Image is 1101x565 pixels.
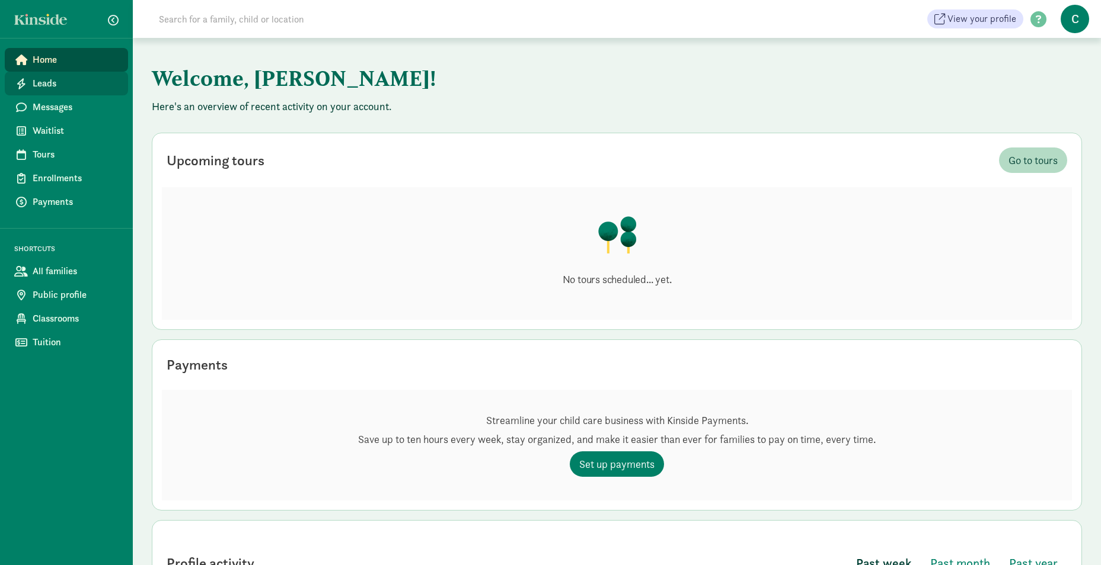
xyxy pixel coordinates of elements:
[5,307,128,330] a: Classrooms
[5,330,128,354] a: Tuition
[358,413,876,428] p: Streamline your child care business with Kinside Payments.
[570,451,664,477] a: Set up payments
[152,7,484,31] input: Search for a family, child or location
[33,171,119,185] span: Enrollments
[33,124,119,138] span: Waitlist
[999,147,1067,173] a: Go to tours
[1042,508,1101,565] iframe: Chat Widget
[1009,152,1058,168] span: Go to tours
[5,166,128,190] a: Enrollments
[33,195,119,209] span: Payments
[5,72,128,95] a: Leads
[579,456,655,472] span: Set up payments
[5,190,128,214] a: Payments
[33,53,119,67] span: Home
[927,9,1023,28] a: View your profile
[33,288,119,302] span: Public profile
[5,119,128,143] a: Waitlist
[5,143,128,166] a: Tours
[33,100,119,114] span: Messages
[563,272,672,287] p: No tours scheduled... yet.
[33,312,119,326] span: Classrooms
[33,264,119,278] span: All families
[5,48,128,72] a: Home
[5,259,128,283] a: All families
[152,99,1082,114] p: Here's an overview of recent activity on your account.
[33,147,119,162] span: Tours
[1061,5,1089,33] span: C
[152,57,739,99] h1: Welcome, [PERSON_NAME]!
[167,354,228,375] div: Payments
[33,76,119,91] span: Leads
[947,12,1016,26] span: View your profile
[33,335,119,349] span: Tuition
[5,283,128,307] a: Public profile
[167,150,264,171] div: Upcoming tours
[358,432,876,447] p: Save up to ten hours every week, stay organized, and make it easier than ever for families to pay...
[5,95,128,119] a: Messages
[597,216,637,253] img: illustration-trees.png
